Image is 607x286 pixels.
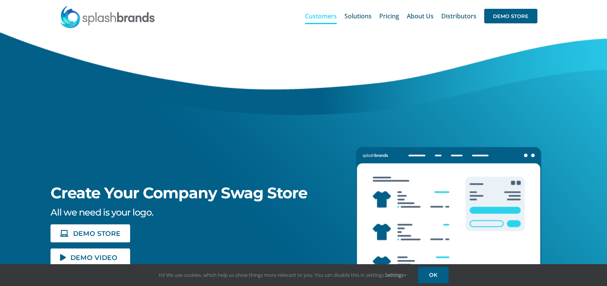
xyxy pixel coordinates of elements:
[70,254,117,261] span: DEMO VIDEO
[344,13,372,19] span: Solutions
[51,207,153,218] span: All we need is your logo.
[379,4,399,28] a: Pricing
[305,4,537,28] nav: Main Menu
[51,224,130,242] a: DEMO STORE
[484,4,537,28] a: DEMO STORE
[159,271,406,278] span: Hi! We use cookies, which help us show things more relevant to you. You can disable this in setti...
[379,13,399,19] span: Pricing
[51,183,307,202] span: Create Your Company Swag Store
[441,13,476,19] span: Distributors
[418,267,449,283] a: OK
[305,13,337,19] span: Customers
[407,13,434,19] span: About Us
[305,4,337,28] a: Customers
[441,4,476,28] a: Distributors
[484,9,537,23] span: DEMO STORE
[60,5,155,28] img: SplashBrands.com Logo
[385,271,406,278] a: Settings
[73,230,121,237] span: DEMO STORE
